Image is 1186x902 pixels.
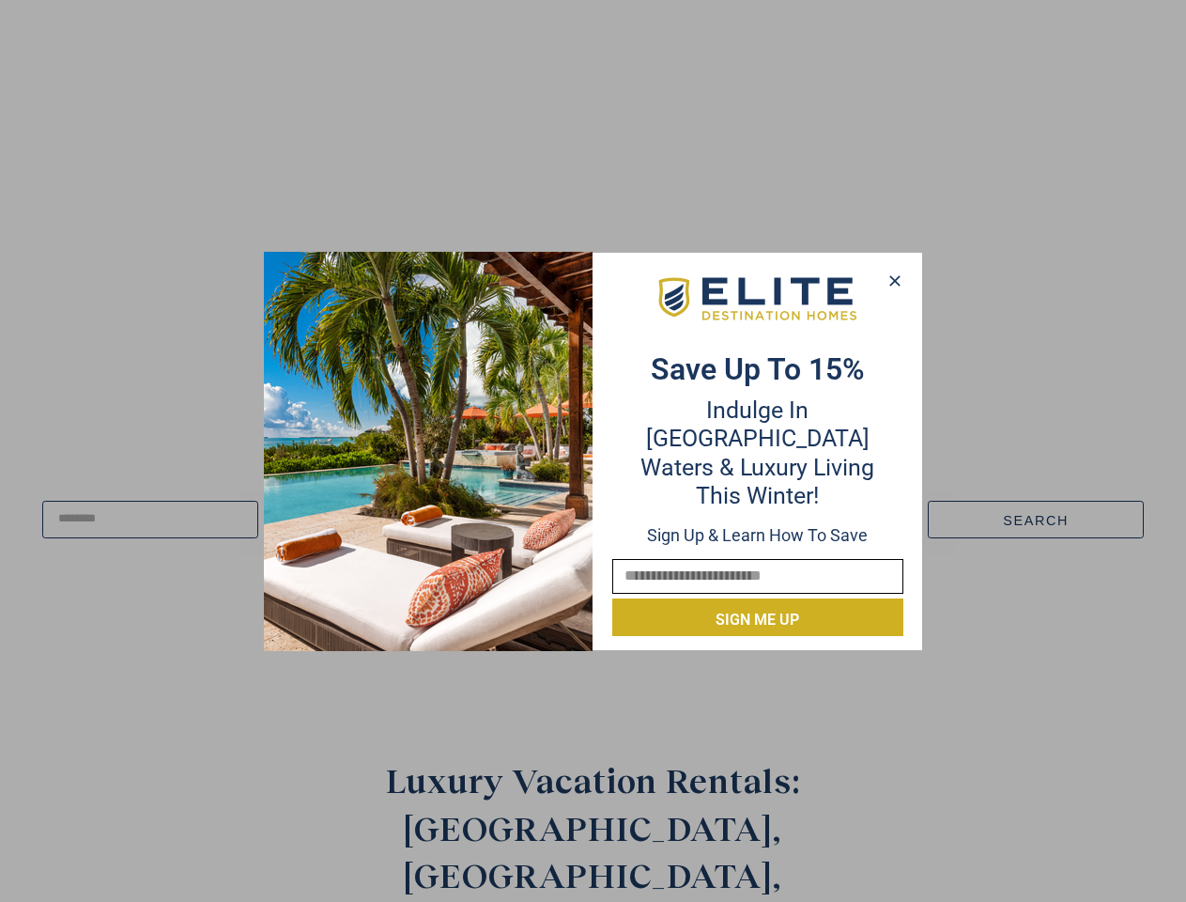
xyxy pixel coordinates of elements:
button: Close [881,267,908,295]
input: Email [612,559,903,594]
button: Sign me up [612,599,903,636]
span: this winter! [696,482,819,509]
span: Waters & Luxury Living [640,454,874,481]
img: EDH-Logo-Horizontal-217-58px.png [655,272,859,327]
span: Sign up & learn how to save [647,525,868,545]
strong: Save up to 15% [651,351,865,387]
img: Desktop-Opt-in-2025-01-10T154433.560.png [264,252,593,651]
span: Indulge in [GEOGRAPHIC_DATA] [646,397,870,452]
